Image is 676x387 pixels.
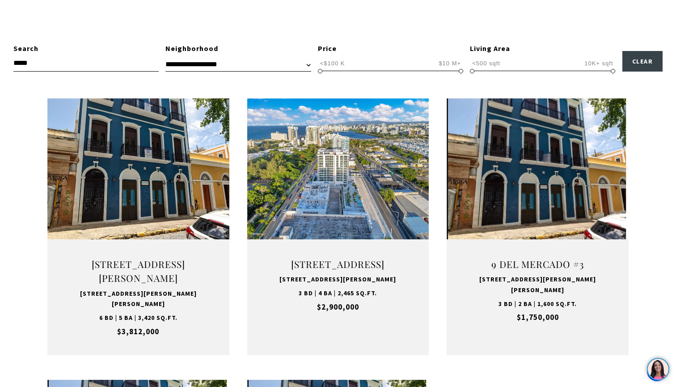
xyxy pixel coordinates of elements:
[5,5,26,26] img: be3d4b55-7850-4bcb-9297-a2f9cd376e78.png
[470,43,615,55] div: Living Area
[622,51,663,72] button: Clear
[318,59,347,68] span: <$100 K
[582,59,615,68] span: 10K+ sqft
[318,43,463,55] div: Price
[470,59,503,68] span: <500 sqft
[165,43,311,55] div: Neighborhood
[436,59,463,68] span: $10 M+
[13,43,159,55] div: Search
